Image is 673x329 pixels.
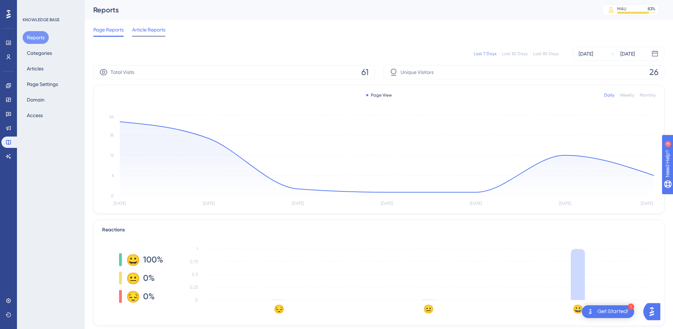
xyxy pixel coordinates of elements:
[586,307,595,316] img: launcher-image-alternative-text
[49,4,51,9] div: 3
[579,50,593,58] div: [DATE]
[23,93,49,106] button: Domain
[17,2,44,10] span: Need Help?
[23,31,49,44] button: Reports
[643,301,665,322] iframe: UserGuiding AI Assistant Launcher
[109,114,114,119] tspan: 24
[190,259,198,264] tspan: 0.75
[559,201,571,206] tspan: [DATE]
[620,92,634,98] div: Weekly
[143,291,155,302] span: 0%
[474,51,496,57] div: Last 7 Days
[648,6,655,12] div: 83 %
[93,25,124,34] span: Page Reports
[114,201,126,206] tspan: [DATE]
[533,51,559,57] div: Last 90 Days
[23,109,47,122] button: Access
[628,304,634,310] div: 1
[604,92,614,98] div: Daily
[126,291,137,302] div: 😔
[617,6,626,12] div: MAU
[274,304,284,314] text: 😔
[366,92,392,98] div: Page View
[649,67,659,78] span: 26
[401,68,433,76] span: Unique Visitors
[361,67,369,78] span: 61
[597,308,628,316] div: Get Started!
[292,201,304,206] tspan: [DATE]
[196,247,198,252] tspan: 1
[110,133,114,138] tspan: 18
[143,272,155,284] span: 0%
[620,50,635,58] div: [DATE]
[102,226,656,234] div: Reactions
[203,201,215,206] tspan: [DATE]
[192,272,198,277] tspan: 0.5
[132,25,165,34] span: Article Reports
[190,285,198,290] tspan: 0.25
[423,304,434,314] text: 😐
[573,304,583,314] text: 😀
[195,298,198,302] tspan: 0
[470,201,482,206] tspan: [DATE]
[23,17,59,23] div: KNOWLEDGE BASE
[381,201,393,206] tspan: [DATE]
[93,5,585,15] div: Reports
[502,51,527,57] div: Last 30 Days
[641,201,653,206] tspan: [DATE]
[23,47,56,59] button: Categories
[582,305,634,318] div: Open Get Started! checklist, remaining modules: 1
[23,78,62,91] button: Page Settings
[111,68,134,76] span: Total Visits
[23,62,48,75] button: Articles
[126,272,137,284] div: 😐
[111,193,114,198] tspan: 0
[640,92,656,98] div: Monthly
[110,153,114,158] tspan: 12
[126,254,137,265] div: 😀
[112,173,114,178] tspan: 6
[143,254,163,265] span: 100%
